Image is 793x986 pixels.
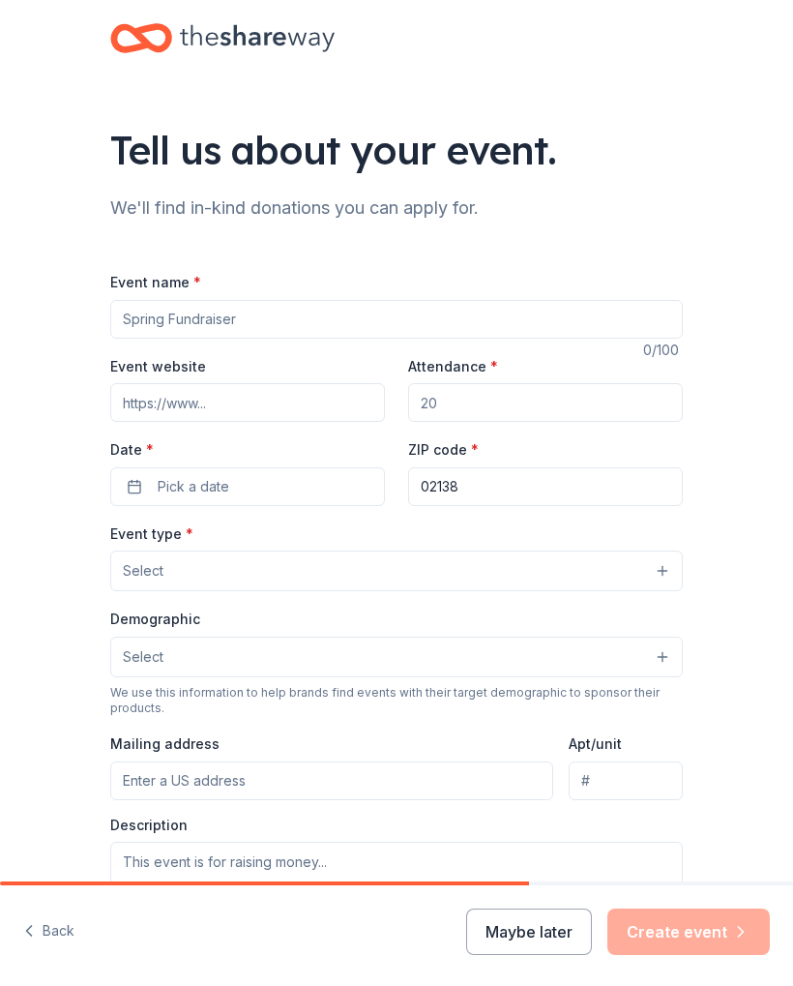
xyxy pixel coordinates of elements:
span: Select [123,559,163,583]
label: Event website [110,357,206,376]
button: Maybe later [466,909,592,955]
button: Pick a date [110,467,385,506]
span: Pick a date [158,475,229,498]
div: 0 /100 [643,339,683,362]
label: Mailing address [110,734,220,754]
label: Description [110,816,188,835]
button: Select [110,551,683,591]
input: 20 [408,383,683,422]
div: We'll find in-kind donations you can apply for. [110,193,683,224]
label: Date [110,440,385,460]
input: https://www... [110,383,385,422]
label: Demographic [110,610,200,629]
input: # [569,762,683,800]
div: Tell us about your event. [110,123,683,177]
label: Event type [110,524,193,544]
label: Apt/unit [569,734,622,754]
label: Attendance [408,357,498,376]
input: Spring Fundraiser [110,300,683,339]
button: Select [110,637,683,677]
button: Back [23,911,74,952]
input: Enter a US address [110,762,553,800]
label: ZIP code [408,440,479,460]
div: We use this information to help brands find events with their target demographic to sponsor their... [110,685,683,716]
span: Select [123,645,163,669]
input: 12345 (U.S. only) [408,467,683,506]
label: Event name [110,273,201,292]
